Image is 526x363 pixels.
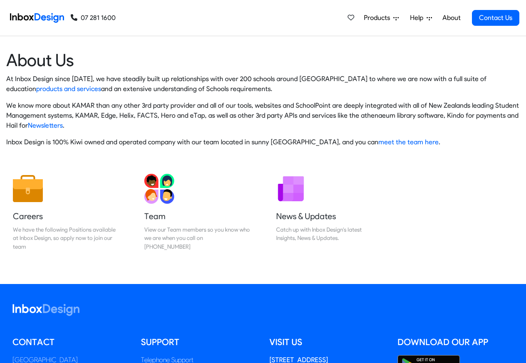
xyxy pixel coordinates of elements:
p: We know more about KAMAR than any other 3rd party provider and all of our tools, websites and Sch... [6,101,520,131]
h5: Visit us [269,336,385,348]
a: 07 281 1600 [71,13,116,23]
h5: Support [141,336,257,348]
img: 2022_01_13_icon_team.svg [144,174,174,204]
span: Help [410,13,427,23]
h5: News & Updates [276,210,382,222]
a: products and services [36,85,101,93]
span: Products [364,13,393,23]
a: Newsletters [28,121,63,129]
a: Careers We have the following Positions available at Inbox Design, so apply now to join our team [6,167,125,257]
img: 2022_01_12_icon_newsletter.svg [276,174,306,204]
a: Contact Us [472,10,519,26]
a: meet the team here [378,138,439,146]
div: Catch up with Inbox Design's latest Insights, News & Updates. [276,225,382,242]
h5: Download our App [398,336,514,348]
h5: Team [144,210,250,222]
a: Team View our Team members so you know who we are when you call on [PHONE_NUMBER] [138,167,257,257]
p: Inbox Design is 100% Kiwi owned and operated company with our team located in sunny [GEOGRAPHIC_D... [6,137,520,147]
a: About [440,10,463,26]
p: At Inbox Design since [DATE], we have steadily built up relationships with over 200 schools aroun... [6,74,520,94]
img: logo_inboxdesign_white.svg [12,304,79,316]
div: View our Team members so you know who we are when you call on [PHONE_NUMBER] [144,225,250,251]
div: We have the following Positions available at Inbox Design, so apply now to join our team [13,225,119,251]
heading: About Us [6,49,520,71]
h5: Contact [12,336,128,348]
a: News & Updates Catch up with Inbox Design's latest Insights, News & Updates. [269,167,388,257]
a: Products [361,10,402,26]
h5: Careers [13,210,119,222]
a: Help [407,10,435,26]
img: 2022_01_13_icon_job.svg [13,174,43,204]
